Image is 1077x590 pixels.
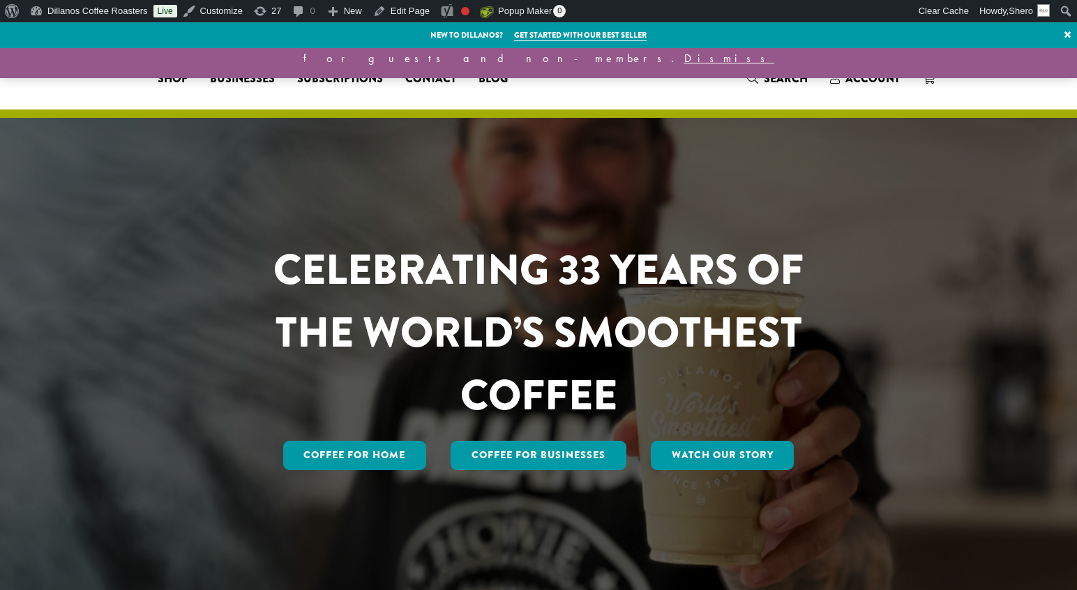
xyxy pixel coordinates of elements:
h1: CELEBRATING 33 YEARS OF THE WORLD’S SMOOTHEST COFFEE [232,239,845,427]
span: Contact [405,70,456,88]
a: Live [153,5,177,17]
span: Shero [1009,6,1033,16]
span: Businesses [210,70,275,88]
span: Subscriptions [297,70,383,88]
a: Coffee for Home [283,441,427,470]
a: Shop [146,68,199,90]
span: 0 [553,5,566,17]
a: Search [736,67,819,90]
a: Coffee For Businesses [451,441,626,470]
span: Shop [158,70,188,88]
span: Account [845,70,900,86]
div: Focus keyphrase not set [461,7,469,15]
a: Get started with our best seller [514,29,647,41]
a: Watch Our Story [651,441,794,470]
a: × [1058,22,1077,47]
a: Dismiss [684,51,774,66]
span: Search [764,70,808,86]
span: Blog [479,70,508,88]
